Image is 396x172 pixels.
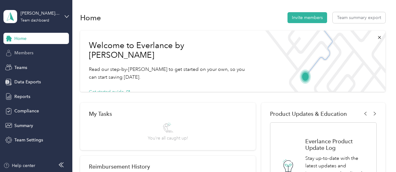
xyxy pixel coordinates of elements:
[260,31,385,92] img: Welcome to everlance
[333,12,385,23] button: Team summary export
[21,10,60,17] div: [PERSON_NAME] Arterra
[148,135,188,141] span: You’re all caught up!
[89,163,150,170] h2: Reimbursement History
[14,108,39,114] span: Compliance
[14,79,41,85] span: Data Exports
[89,89,130,95] button: Get started guide
[305,138,370,151] h1: Everlance Product Update Log
[270,111,347,117] span: Product Updates & Education
[14,137,43,143] span: Team Settings
[361,137,396,172] iframe: Everlance-gr Chat Button Frame
[287,12,327,23] button: Invite members
[14,93,30,100] span: Reports
[89,41,252,60] h1: Welcome to Everlance by [PERSON_NAME]
[80,14,101,21] h1: Home
[14,35,27,42] span: Home
[14,64,27,71] span: Teams
[21,19,49,22] div: Team dashboard
[89,111,247,117] div: My Tasks
[14,122,33,129] span: Summary
[89,66,252,81] p: Read our step-by-[PERSON_NAME] to get started on your own, so you can start saving [DATE].
[3,162,35,169] button: Help center
[14,50,33,56] span: Members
